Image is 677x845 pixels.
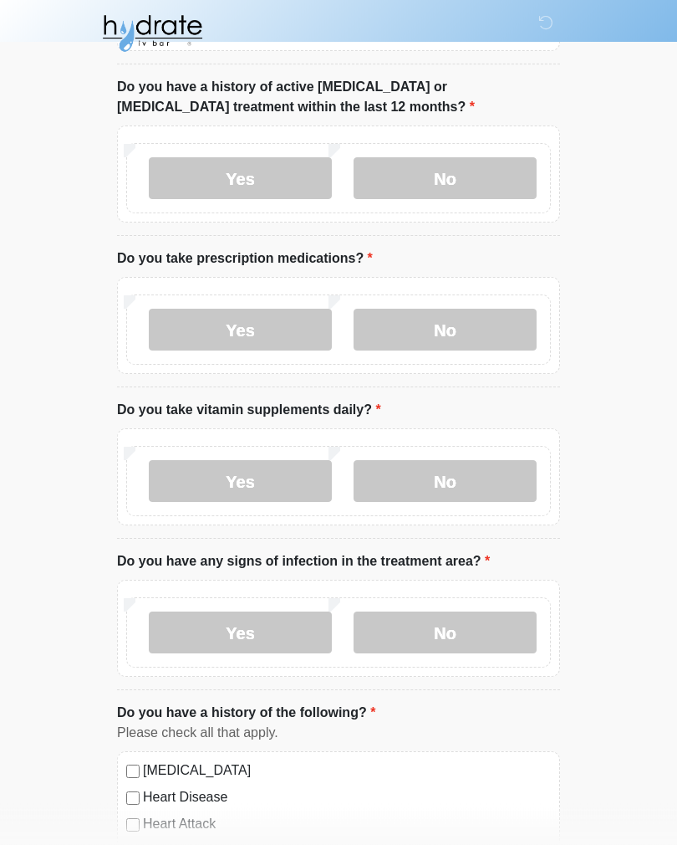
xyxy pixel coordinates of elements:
label: Heart Disease [143,788,551,808]
label: Yes [149,612,332,654]
label: Do you take vitamin supplements daily? [117,401,381,421]
label: Yes [149,461,332,503]
div: Please check all that apply. [117,724,560,744]
img: Hydrate IV Bar - Fort Collins Logo [100,13,204,54]
label: Do you have a history of the following? [117,704,375,724]
label: Heart Attack [143,815,551,835]
label: Do you take prescription medications? [117,249,373,269]
label: Yes [149,310,332,351]
input: Heart Attack [126,819,140,832]
label: Yes [149,158,332,200]
input: Heart Disease [126,792,140,806]
label: Do you have any signs of infection in the treatment area? [117,552,490,572]
label: Do you have a history of active [MEDICAL_DATA] or [MEDICAL_DATA] treatment within the last 12 mon... [117,78,560,118]
label: No [354,612,537,654]
input: [MEDICAL_DATA] [126,766,140,779]
label: No [354,461,537,503]
label: No [354,310,537,351]
label: No [354,158,537,200]
label: [MEDICAL_DATA] [143,761,551,781]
